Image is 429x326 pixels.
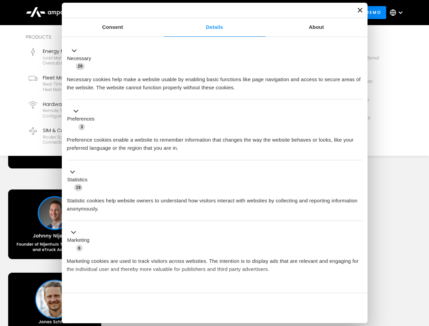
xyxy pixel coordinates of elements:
[67,115,95,123] label: Preferences
[26,124,135,148] a: SIM & ConnectivityRouter Solutions, SIM Cards, Secure Data Connection
[26,71,135,95] a: Fleet ManagementReal-time GPS, SoC, efficiency monitoring, fleet management
[67,107,99,131] button: Preferences (3)
[265,298,362,318] button: Okay
[43,48,132,55] div: Energy Management
[26,98,135,122] a: Hardware DiagnosticsRemote troubleshooting, charger logs, configurations, diagnostic files
[67,47,95,70] button: Necessary (29)
[67,229,94,252] button: Marketing (6)
[74,184,83,191] span: 19
[26,45,135,69] a: Energy ManagementLoad management, cost optimization, oversubscription
[164,18,266,37] a: Details
[43,127,132,134] div: SIM & Connectivity
[43,81,132,92] div: Real-time GPS, SoC, efficiency monitoring, fleet management
[76,245,83,252] span: 6
[43,101,132,108] div: Hardware Diagnostics
[67,131,362,152] div: Preference cookies enable a website to remember information that changes the way the website beha...
[67,252,362,273] div: Marketing cookies are used to track visitors across websites. The intention is to display ads tha...
[43,108,132,119] div: Remote troubleshooting, charger logs, configurations, diagnostic files
[78,124,85,130] span: 3
[26,33,246,41] div: Products
[67,176,88,184] label: Statistics
[67,289,123,297] button: Unclassified (3)
[43,74,132,81] div: Fleet Management
[62,18,164,37] a: Consent
[112,290,119,297] span: 3
[43,55,132,66] div: Load management, cost optimization, oversubscription
[266,18,368,37] a: About
[67,168,92,192] button: Statistics (19)
[358,8,362,13] button: Close banner
[43,134,132,145] div: Router Solutions, SIM Cards, Secure Data Connection
[76,63,85,70] span: 29
[67,192,362,213] div: Statistic cookies help website owners to understand how visitors interact with websites by collec...
[67,55,91,62] label: Necessary
[67,236,90,244] label: Marketing
[67,70,362,92] div: Necessary cookies help make a website usable by enabling basic functions like page navigation and...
